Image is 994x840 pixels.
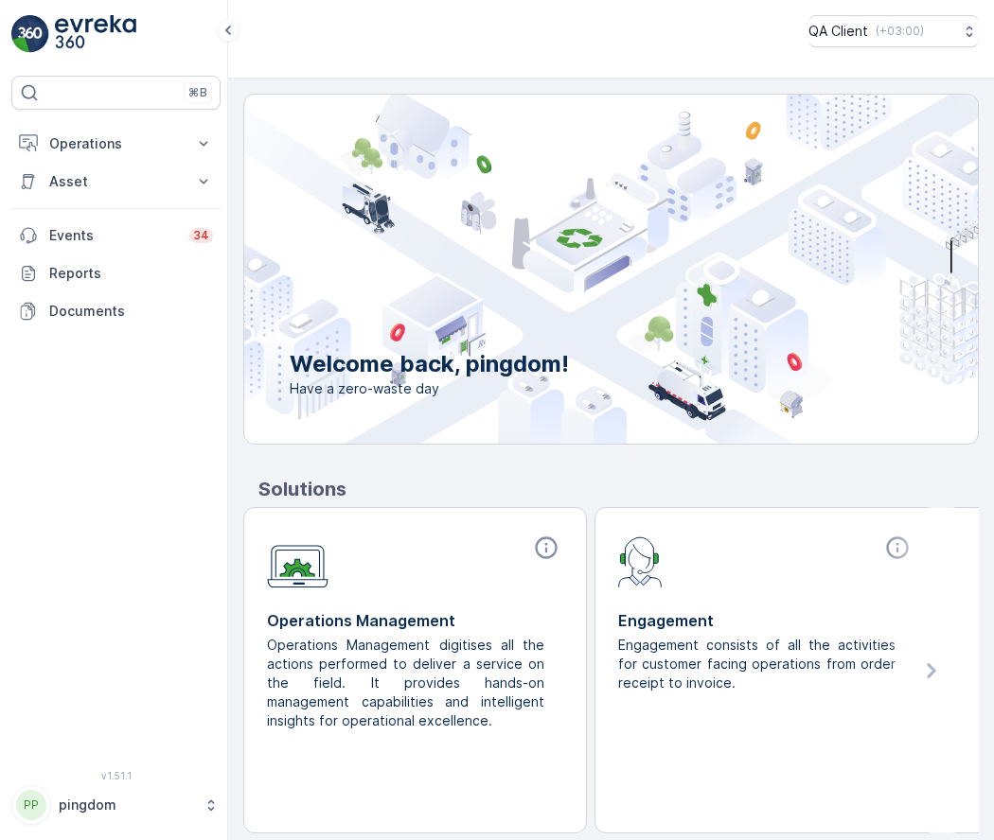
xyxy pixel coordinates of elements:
p: pingdom [59,796,194,814]
a: Events34 [11,217,221,254]
img: logo_light-DOdMpM7g.png [55,15,136,53]
p: Reports [49,264,213,283]
img: logo [11,15,49,53]
img: module-icon [618,534,663,587]
a: Documents [11,292,221,330]
p: Welcome back, pingdom! [290,349,569,379]
p: ⌘B [188,85,207,100]
button: Asset [11,163,221,201]
p: Engagement consists of all the activities for customer facing operations from order receipt to in... [618,636,899,692]
p: ( +03:00 ) [876,24,924,39]
img: module-icon [267,534,328,588]
p: Operations Management [267,609,563,632]
div: PP [16,790,46,820]
p: 34 [193,228,209,243]
button: QA Client(+03:00) [808,15,979,47]
p: Operations [49,134,183,153]
button: Operations [11,125,221,163]
p: Solutions [258,475,979,503]
p: QA Client [808,22,868,41]
p: Asset [49,172,183,191]
p: Events [49,226,178,245]
p: Documents [49,302,213,321]
p: Operations Management digitises all the actions performed to deliver a service on the field. It p... [267,636,548,730]
span: Have a zero-waste day [290,379,569,398]
img: city illustration [159,95,978,444]
a: Reports [11,254,221,292]
span: v 1.51.1 [11,770,221,781]
button: PPpingdom [11,785,221,825]
p: Engagement [618,609,914,632]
